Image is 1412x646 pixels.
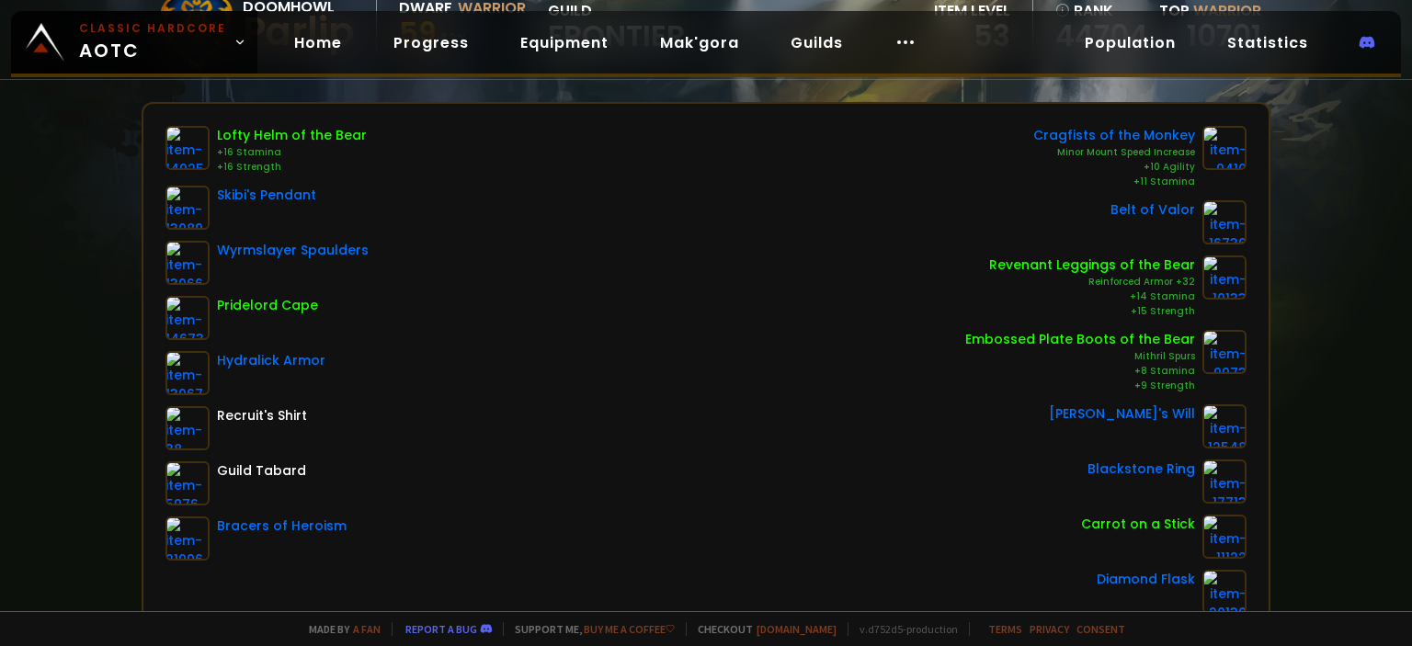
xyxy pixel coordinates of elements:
img: item-13066 [165,241,210,285]
div: Minor Mount Speed Increase [1033,145,1195,160]
div: Belt of Valor [1110,200,1195,220]
div: +16 Strength [217,160,367,175]
img: item-14673 [165,296,210,340]
img: item-5976 [165,461,210,505]
div: +16 Stamina [217,145,367,160]
div: Recruit's Shirt [217,406,307,425]
a: Mak'gora [645,24,754,62]
img: item-38 [165,406,210,450]
div: Pridelord Cape [217,296,318,315]
img: item-11122 [1202,515,1247,559]
img: item-10133 [1202,255,1247,300]
div: Reinforced Armor +32 [989,275,1195,289]
span: Support me, [503,622,675,636]
a: Guilds [776,24,858,62]
small: Classic Hardcore [79,20,226,37]
div: Guild Tabard [217,461,306,481]
div: Hydralick Armor [217,351,325,370]
div: +10 Agility [1033,160,1195,175]
div: [PERSON_NAME]'s Will [1049,404,1195,424]
div: Wyrmslayer Spaulders [217,241,369,260]
img: item-13089 [165,186,210,230]
span: AOTC [79,20,226,64]
div: Cragfists of the Monkey [1033,126,1195,145]
a: Progress [379,24,484,62]
img: item-9973 [1202,330,1247,374]
a: Privacy [1030,622,1069,636]
a: Buy me a coffee [584,622,675,636]
span: Made by [298,622,381,636]
div: +8 Stamina [965,364,1195,379]
div: Carrot on a Stick [1081,515,1195,534]
a: Home [279,24,357,62]
div: Skibi's Pendant [217,186,316,205]
a: Statistics [1213,24,1323,62]
div: Mithril Spurs [965,349,1195,364]
img: item-13067 [165,351,210,395]
img: item-20130 [1202,570,1247,614]
img: item-14925 [165,126,210,170]
a: [DOMAIN_NAME] [757,622,837,636]
div: Diamond Flask [1097,570,1195,589]
a: Consent [1076,622,1125,636]
div: +15 Strength [989,304,1195,319]
img: item-9410 [1202,126,1247,170]
div: +14 Stamina [989,289,1195,304]
div: Bracers of Heroism [217,516,347,536]
a: Terms [988,622,1022,636]
span: v. d752d5 - production [848,622,958,636]
span: Checkout [686,622,837,636]
div: Revenant Leggings of the Bear [989,255,1195,275]
div: +11 Stamina [1033,175,1195,189]
div: +9 Strength [965,379,1195,393]
img: item-16736 [1202,200,1247,244]
img: item-12548 [1202,404,1247,448]
div: Lofty Helm of the Bear [217,126,367,145]
div: Embossed Plate Boots of the Bear [965,330,1195,349]
a: Equipment [506,24,623,62]
a: Report a bug [405,622,477,636]
a: a fan [353,622,381,636]
img: item-17713 [1202,459,1247,504]
img: item-21996 [165,516,210,561]
div: Blackstone Ring [1087,459,1195,479]
a: Classic HardcoreAOTC [11,11,257,74]
a: Population [1070,24,1190,62]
